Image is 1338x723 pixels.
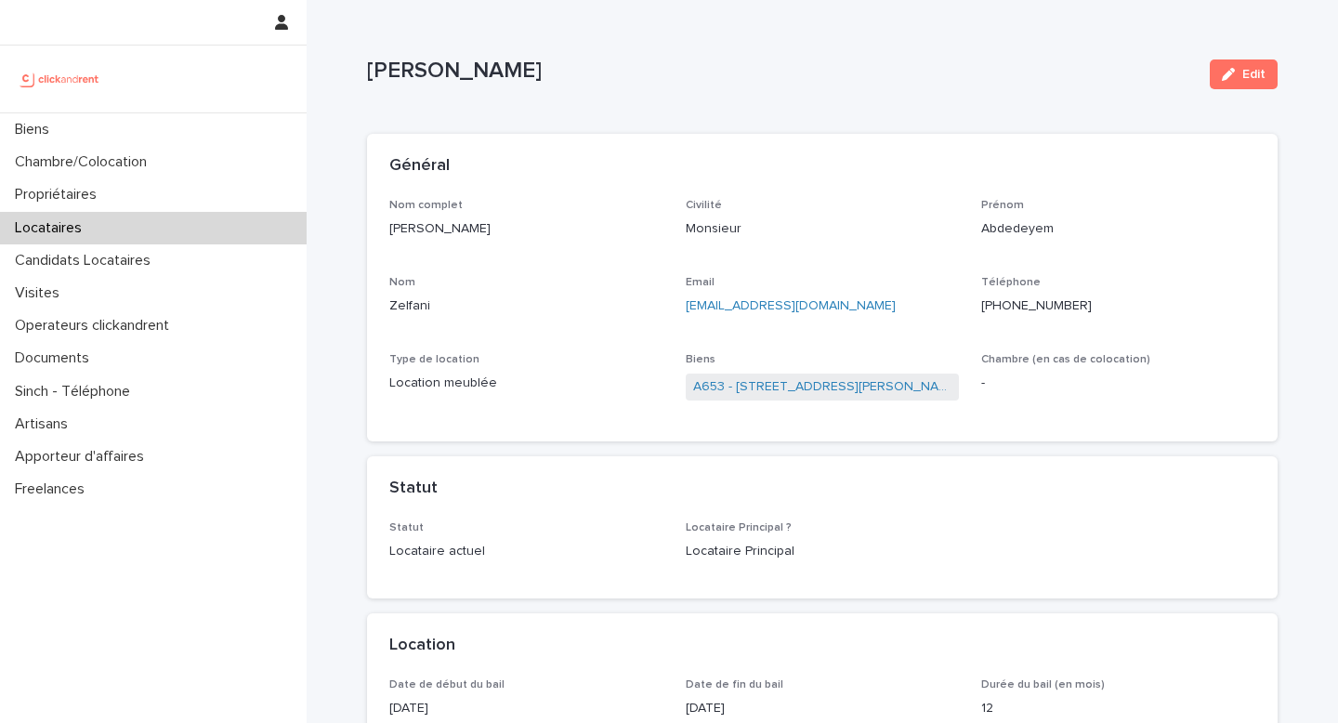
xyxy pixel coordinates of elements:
[7,415,83,433] p: Artisans
[389,219,663,239] p: [PERSON_NAME]
[389,679,505,690] span: Date de début du bail
[686,200,722,211] span: Civilité
[7,153,162,171] p: Chambre/Colocation
[981,679,1105,690] span: Durée du bail (en mois)
[389,636,455,656] h2: Location
[7,252,165,269] p: Candidats Locataires
[981,277,1041,288] span: Téléphone
[7,219,97,237] p: Locataires
[981,299,1092,312] ringoverc2c-number-84e06f14122c: [PHONE_NUMBER]
[686,522,792,533] span: Locataire Principal ?
[686,542,960,561] p: Locataire Principal
[389,354,479,365] span: Type de location
[7,317,184,335] p: Operateurs clickandrent
[981,299,1092,312] ringoverc2c-84e06f14122c: Call with Ringover
[686,277,715,288] span: Email
[389,277,415,288] span: Nom
[7,383,145,401] p: Sinch - Téléphone
[389,542,663,561] p: Locataire actuel
[686,699,960,718] p: [DATE]
[1242,68,1266,81] span: Edit
[7,284,74,302] p: Visites
[15,60,105,98] img: UCB0brd3T0yccxBKYDjQ
[367,58,1195,85] p: [PERSON_NAME]
[693,377,952,397] a: A653 - [STREET_ADDRESS][PERSON_NAME]
[981,699,1255,718] p: 12
[686,354,715,365] span: Biens
[7,186,111,204] p: Propriétaires
[389,156,450,177] h2: Général
[389,374,663,393] p: Location meublée
[7,448,159,466] p: Apporteur d'affaires
[981,200,1024,211] span: Prénom
[389,522,424,533] span: Statut
[1210,59,1278,89] button: Edit
[981,219,1255,239] p: Abdedeyem
[7,349,104,367] p: Documents
[686,219,960,239] p: Monsieur
[389,699,663,718] p: [DATE]
[389,479,438,499] h2: Statut
[7,121,64,138] p: Biens
[981,354,1150,365] span: Chambre (en cas de colocation)
[686,299,896,312] a: [EMAIL_ADDRESS][DOMAIN_NAME]
[7,480,99,498] p: Freelances
[389,200,463,211] span: Nom complet
[981,374,1255,393] p: -
[389,296,663,316] p: Zelfani
[686,679,783,690] span: Date de fin du bail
